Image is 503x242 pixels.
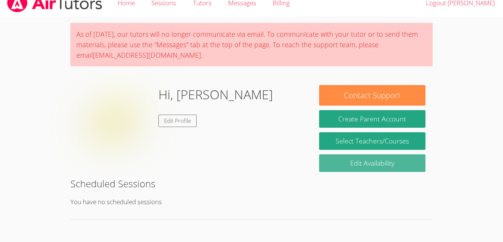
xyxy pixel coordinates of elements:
p: You have no scheduled sessions [70,197,433,208]
h1: Hi, [PERSON_NAME] [158,85,273,104]
button: Create Parent Account [319,110,425,128]
h2: Scheduled Sessions [70,176,433,191]
img: default.png [78,85,152,160]
div: As of [DATE], our tutors will no longer communicate via email. To communicate with your tutor or ... [70,23,433,66]
a: Edit Availability [319,154,425,172]
a: Edit Profile [158,115,197,127]
button: Contact Support [319,85,425,106]
a: Select Teachers/Courses [319,132,425,150]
